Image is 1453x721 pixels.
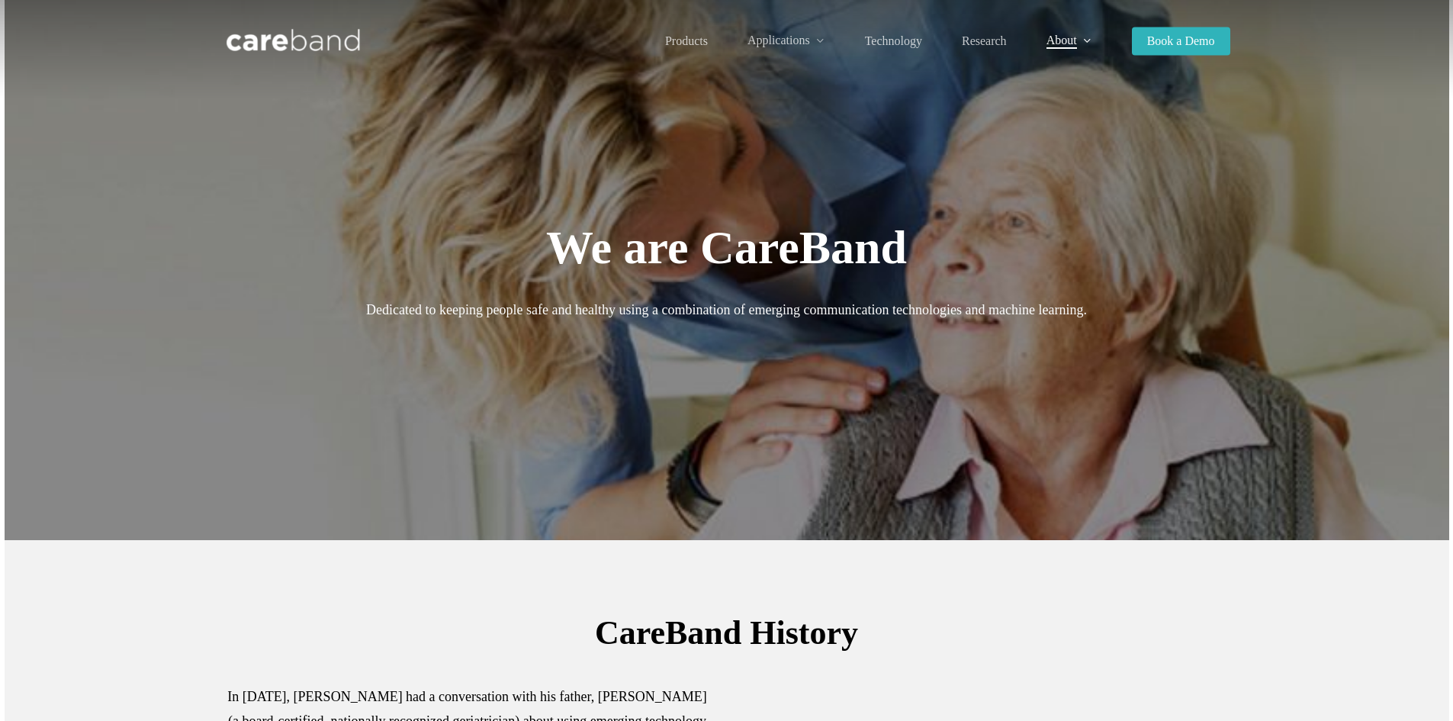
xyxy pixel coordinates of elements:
[1147,34,1215,47] span: Book a Demo
[665,35,708,47] a: Products
[865,35,922,47] a: Technology
[1046,34,1077,47] span: About
[665,34,708,47] span: Products
[865,34,922,47] span: Technology
[1132,35,1230,47] a: Book a Demo
[223,218,1230,277] h1: We are CareBand
[747,34,825,47] a: Applications
[962,35,1007,47] a: Research
[747,34,810,47] span: Applications
[595,614,858,652] span: CareBand History
[223,298,1230,322] p: Dedicated to keeping people safe and healthy using a combination of emerging communication techno...
[962,34,1007,47] span: Research
[1046,34,1092,47] a: About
